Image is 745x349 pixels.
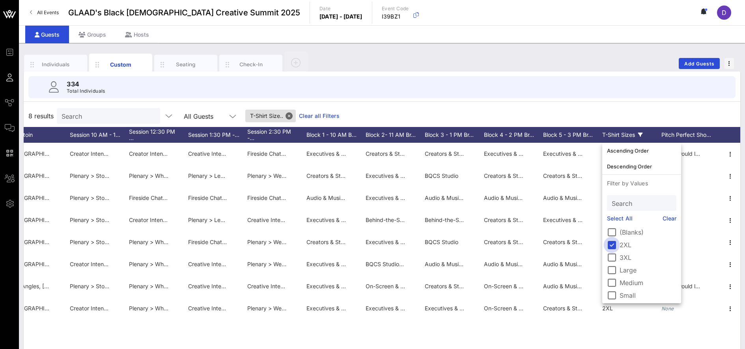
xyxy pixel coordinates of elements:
div: Block 2- 11 AM Br… [366,127,425,143]
span: Executives & Industry Leaders > What Makes Us Say Yes: How Executives Decide to Invest [306,261,543,267]
span: On-Screen & Live Talent > Scene Stealers: The Art of Auditioning & Getting the Callback [366,283,593,289]
span: BQCS Studio > ViiV: Project Disrupt: Makers of the Movement [366,261,525,267]
a: Select All [607,214,633,223]
p: Total Individuals [67,87,105,95]
div: Block 1 - 10 AM B… [306,127,366,143]
p: [DATE] - [DATE] [319,13,362,21]
span: Creators & Storytellers > Self-Funded, Self-Made: How to Navigate the Business, Independently [306,239,555,245]
p: Event Code [382,5,409,13]
span: Executives & Industry Leaders > What Makes Us Say Yes: How Executives Decide to Invest [306,150,543,157]
span: 2XL [602,305,613,312]
div: Block 5 - 3 PM Br… [543,127,602,143]
span: Plenary > What Is Your Legacy with [PERSON_NAME] [129,261,268,267]
span: Creative Intensive > Owning Your Story: The Future of Digital Culture [188,305,366,312]
span: 8 results [28,111,54,121]
span: On-Screen & Live Talent >Beyond the Algorithm: Authenticity vs. Virality in Digital Influence [484,305,719,312]
p: Filter by Values [602,175,681,192]
span: Executives & Industry Leaders > What Makes Us Say Yes: How Executives Decide to Invest [306,305,543,312]
label: Large [620,266,676,274]
div: Session 10 AM - 1… [70,127,129,143]
div: Custom [103,60,138,69]
div: Seating [168,61,204,68]
span: Creative Intensive > Creating Boldly, Safely: A Conversation with TikTok [247,283,432,289]
a: All Events [25,6,63,19]
div: Locatoin [11,127,70,143]
span: On-Screen & Live Talent >Beyond the Algorithm: Authenticity vs. Virality in Digital Influence [484,283,719,289]
p: I39BZ1 [382,13,409,21]
span: Audio & Music Development > Off Mute [484,261,586,267]
span: Audio & Music Development > The Write Track: Verse & Vision [543,261,704,267]
span: Plenary > Stories That Shift Culture: Collaborating with Purpose [70,194,233,201]
span: All Events [37,9,59,15]
span: Plenary > Stories That Shift Culture: Collaborating With Purpose [70,216,234,223]
span: Creators & Storytellers >Exploring the Archives: Reclaiming Our Stories Through Vintage Media [425,283,670,289]
span: Creator Intensive > Beyond Visibility: Defending and Defining Black Trans Narratives [129,216,347,223]
span: Plenary > What Is Your Legacy with [PERSON_NAME] [129,239,268,245]
span: D [722,9,726,17]
span: Creative Intensive > Owning Your Story: The Future of Digital Culture [188,261,366,267]
div: Ascending Order [607,147,676,154]
i: None [661,306,674,312]
span: Plenary > Legacy, Identity & Living Out Loud [188,216,304,223]
label: (Blanks) [620,228,676,236]
span: Executives & Industry Leaders > What Makes Us Say Yes: How Executives Decide to Invest [306,283,543,289]
span: Plenary > Stories That Shift Culture: Collaborating With Purpose [70,172,234,179]
span: Plenary > Wellness: The Hour of Intentions: A Love Letter to Your Future Self [247,239,444,245]
span: GLAAD's Black [DEMOGRAPHIC_DATA] Creative Summit 2025 [68,7,300,19]
span: Fireside Chat > Creating Boldly, Safely: A Conversation with TikTok [247,194,420,201]
span: Plenary > Stories That Shift Culture: Collaborating With Purpose [70,283,234,289]
span: Behind-the-Scenes Visionaries > Frame & Fabric: The Collaboration Between Eye and Design [425,216,664,223]
div: Session 1:30 PM -… [188,127,247,143]
span: Plenary > Legacy, Identity & Living Out Loud [188,172,304,179]
span: Creator Intensive > Beyond Visibility: Defending and Defining Black Trans Narratives [129,150,347,157]
button: Add Guests [679,58,720,69]
span: Creator Intensive > The Creative Crossover: Public Perception of Your Art Conversation with [PERS... [70,261,354,267]
span: [GEOGRAPHIC_DATA] [11,172,67,179]
span: Plenary > Wellness: The Hour of Intentions: A Love Letter to Your Future Self [247,172,444,179]
span: BQCS Studio [425,239,458,245]
span: Audio & Music Development > Sustaining the Self: Building Creative Practices That Last, Presented... [425,194,709,201]
span: Plenary > What Is Your Legacy with [PERSON_NAME] [129,305,268,312]
span: Creators & Storytellers >Exploring the Archives: Reclaiming Our Stories Through Vintage Media [425,150,670,157]
div: Session 12:30 PM … [129,127,188,143]
span: Fireside Chat > Creating Boldly, Safely: A Conversation with TikTok [247,150,420,157]
div: T-Shirt Sizes [602,127,661,143]
span: Creator Intensive > The Creative Crossover: Public Perception of Your Art Conversation with [PERS... [70,150,354,157]
span: Plenary > Stories That Shift Culture: Collaborating with Purpose [70,239,233,245]
div: Descending Order [607,163,676,170]
div: Session 2:30 PM -… [247,127,306,143]
span: Plenary > What Is Your Legacy with [PERSON_NAME] [129,283,268,289]
label: Medium [620,279,676,287]
span: Executives & Industry Leaders > Power & Partnership: Cultivating Relationships Across the Table [425,305,674,312]
p: 334 [67,79,105,89]
span: Creative Intensive > Owning Your Story: The Future of Digital Culture [188,283,366,289]
div: All Guests [179,108,242,124]
span: Executives & Industry Leaders > Gatekeeping vs. Gatebuilding: Designing a Future That Lets Us In [366,305,620,312]
div: Block 3 - 1 PM Br… [425,127,484,143]
span: Fireside Chat > Beyond Visibility: Defending and Defining Black Trans Narratives [129,194,336,201]
span: Executives & Industry Leaders > What Makes Us Say Yes: How Executives Decide to Invest [306,216,543,223]
span: Plenary > Wellness: The Hour of Intentions: A Love Letter to Your Future Self [247,305,444,312]
span: Los Angles, [US_STATE] [11,283,73,289]
div: Guests [25,26,69,43]
span: Audio & Music Development > The Write Track: Verse & Vision [543,194,704,201]
span: Creators & Storytellers > The Blueprint Didn’t Fit: Reimagining Success on Our Own Terms [484,239,715,245]
span: Audio & Music Development > Off Mute [484,194,586,201]
a: Clear all Filters [299,112,340,120]
div: Pitch Perfect Sho… [661,127,721,143]
a: Clear [663,214,677,223]
div: D [717,6,731,20]
label: 2XL [620,241,676,249]
span: Add Guests [684,61,715,67]
p: Date [319,5,362,13]
span: Creative Intensive > Creating Boldly, Safely: A Conversation with TikTok [247,216,432,223]
span: Creators & Storytellers > Your Story, Your Structure: A Screenwriting Lab [Incubator] [366,150,584,157]
span: [GEOGRAPHIC_DATA] [11,216,67,223]
div: Hosts [116,26,159,43]
span: Creators & Storytellers > The Blueprint Didn’t Fit: Reimagining Success on Our Own Terms [484,172,715,179]
button: Close [286,112,293,119]
div: Check-In [233,61,269,68]
div: Block 4 - 2 PM Br… [484,127,543,143]
span: Behind-the-Scenes Visionaries > Styled With Intention: Image, Influence, and Industry [366,216,587,223]
span: Creator Intensive > The Creative Crossover: Public Perception of Your Art Conversation with [PERS... [70,305,354,312]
